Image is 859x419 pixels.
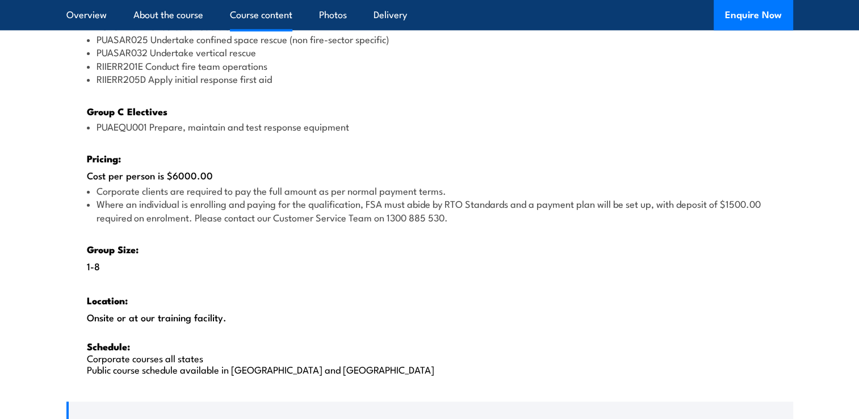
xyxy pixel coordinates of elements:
[87,59,773,72] li: RIIERR201E Conduct fire team operations
[87,32,773,45] li: PUASAR025 Undertake confined space rescue (non fire-sector specific)
[87,72,773,85] li: RIIERR205D Apply initial response first aid
[87,197,773,224] li: Where an individual is enrolling and paying for the qualification, FSA must abide by RTO Standard...
[87,242,139,257] strong: Group Size:
[87,184,773,197] li: Corporate clients are required to pay the full amount as per normal payment terms.
[87,151,121,166] strong: Pricing:
[87,340,773,375] p: Corporate courses all states Public course schedule available in [GEOGRAPHIC_DATA] and [GEOGRAPHI...
[87,45,773,58] li: PUASAR032 Undertake vertical rescue
[87,293,128,308] strong: Location:
[87,120,773,133] li: PUAEQU001 Prepare, maintain and test response equipment
[87,104,167,119] strong: Group C Electives
[87,339,130,354] strong: Schedule:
